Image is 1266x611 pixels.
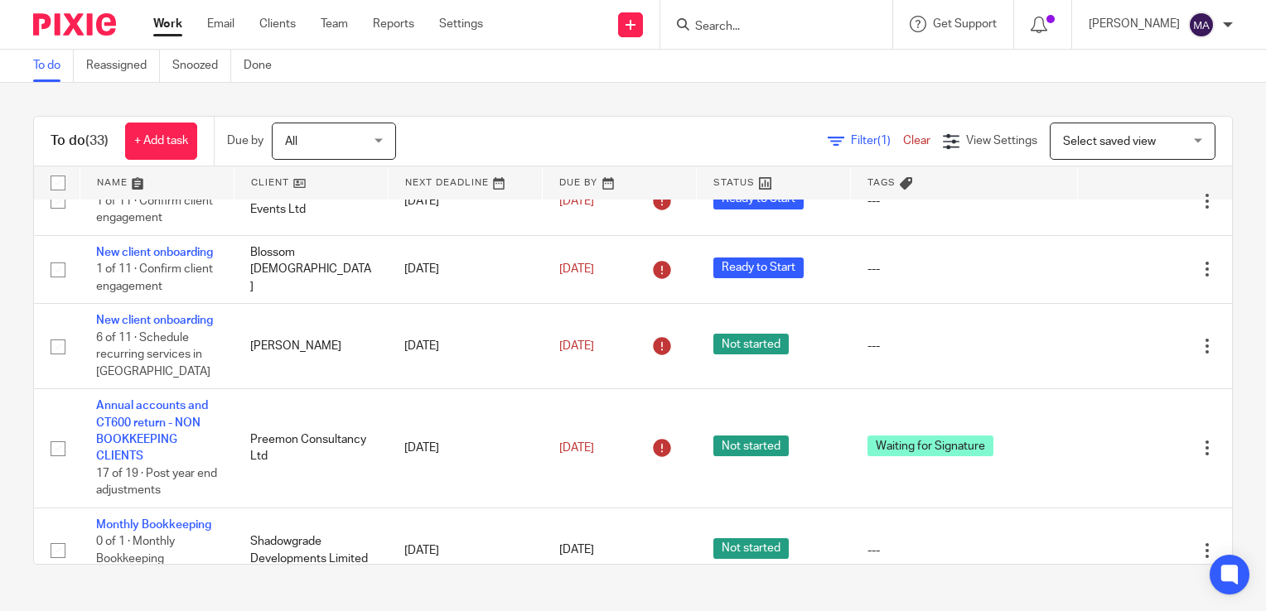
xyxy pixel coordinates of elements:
div: --- [867,193,1061,209]
a: Settings [439,16,483,32]
a: Reassigned [86,50,160,82]
td: [DATE] [388,508,542,593]
td: [DATE] [388,235,542,303]
td: [DATE] [388,167,542,235]
a: Done [244,50,284,82]
span: 17 of 19 · Post year end adjustments [96,468,217,497]
td: Broadcasting and Events Ltd [234,167,388,235]
a: Reports [373,16,414,32]
span: [DATE] [559,263,594,275]
a: Monthly Bookkeeping [96,519,211,531]
span: Not started [713,435,789,456]
span: 0 of 1 · Monthly Bookkeeping Completed [96,536,175,581]
td: Shadowgrade Developments Limited [234,508,388,593]
span: Get Support [933,18,997,30]
span: Not started [713,334,789,354]
a: Email [207,16,234,32]
span: (1) [877,135,891,147]
td: [PERSON_NAME] [234,304,388,389]
p: [PERSON_NAME] [1089,16,1180,32]
a: Work [153,16,182,32]
a: New client onboarding [96,247,213,258]
div: --- [867,338,1061,354]
a: New client onboarding [96,315,213,326]
span: Tags [867,178,896,187]
td: Preemon Consultancy Ltd [234,389,388,508]
input: Search [693,20,843,35]
span: (33) [85,134,109,147]
span: All [285,136,297,147]
a: To do [33,50,74,82]
div: --- [867,261,1061,277]
a: Clients [259,16,296,32]
span: View Settings [966,135,1037,147]
span: Filter [851,135,903,147]
span: 1 of 11 · Confirm client engagement [96,263,213,292]
td: [DATE] [388,389,542,508]
img: svg%3E [1188,12,1215,38]
p: Due by [227,132,263,149]
img: Pixie [33,13,116,36]
a: Team [321,16,348,32]
td: [DATE] [388,304,542,389]
h1: To do [51,132,109,150]
a: + Add task [125,123,197,160]
span: Waiting for Signature [867,435,993,456]
a: Clear [903,135,930,147]
span: Select saved view [1063,136,1156,147]
span: Ready to Start [713,257,804,278]
span: [DATE] [559,195,594,207]
span: [DATE] [559,442,594,454]
span: Not started [713,538,789,559]
span: 6 of 11 · Schedule recurring services in [GEOGRAPHIC_DATA] [96,332,210,378]
span: [DATE] [559,545,594,556]
td: Blossom [DEMOGRAPHIC_DATA] [234,235,388,303]
span: [DATE] [559,340,594,352]
a: Annual accounts and CT600 return - NON BOOKKEEPING CLIENTS [96,400,208,462]
div: --- [867,542,1061,559]
a: Snoozed [172,50,231,82]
